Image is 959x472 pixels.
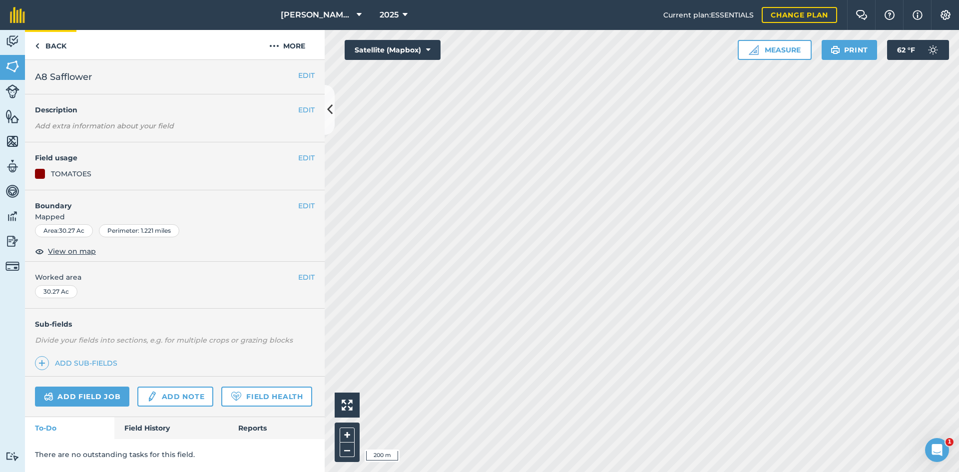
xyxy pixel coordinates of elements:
img: svg+xml;base64,PHN2ZyB4bWxucz0iaHR0cDovL3d3dy53My5vcmcvMjAwMC9zdmciIHdpZHRoPSI1NiIgaGVpZ2h0PSI2MC... [5,59,19,74]
img: svg+xml;base64,PD94bWwgdmVyc2lvbj0iMS4wIiBlbmNvZGluZz0idXRmLTgiPz4KPCEtLSBHZW5lcmF0b3I6IEFkb2JlIE... [5,234,19,249]
div: 30.27 Ac [35,285,77,298]
span: Mapped [25,211,325,222]
img: svg+xml;base64,PD94bWwgdmVyc2lvbj0iMS4wIiBlbmNvZGluZz0idXRmLTgiPz4KPCEtLSBHZW5lcmF0b3I6IEFkb2JlIE... [5,452,19,461]
button: 62 °F [887,40,949,60]
img: svg+xml;base64,PHN2ZyB4bWxucz0iaHR0cDovL3d3dy53My5vcmcvMjAwMC9zdmciIHdpZHRoPSIxOSIgaGVpZ2h0PSIyNC... [831,44,840,56]
img: svg+xml;base64,PD94bWwgdmVyc2lvbj0iMS4wIiBlbmNvZGluZz0idXRmLTgiPz4KPCEtLSBHZW5lcmF0b3I6IEFkb2JlIE... [5,34,19,49]
button: – [340,443,355,457]
button: + [340,428,355,443]
a: Back [25,30,76,59]
span: Worked area [35,272,315,283]
button: EDIT [298,272,315,283]
img: svg+xml;base64,PD94bWwgdmVyc2lvbj0iMS4wIiBlbmNvZGluZz0idXRmLTgiPz4KPCEtLSBHZW5lcmF0b3I6IEFkb2JlIE... [44,391,53,403]
span: Current plan : ESSENTIALS [663,9,754,20]
button: Measure [738,40,812,60]
img: svg+xml;base64,PD94bWwgdmVyc2lvbj0iMS4wIiBlbmNvZGluZz0idXRmLTgiPz4KPCEtLSBHZW5lcmF0b3I6IEFkb2JlIE... [923,40,943,60]
img: svg+xml;base64,PHN2ZyB4bWxucz0iaHR0cDovL3d3dy53My5vcmcvMjAwMC9zdmciIHdpZHRoPSIxNCIgaGVpZ2h0PSIyNC... [38,357,45,369]
img: fieldmargin Logo [10,7,25,23]
a: Add sub-fields [35,356,121,370]
button: Satellite (Mapbox) [345,40,441,60]
h4: Field usage [35,152,298,163]
img: svg+xml;base64,PD94bWwgdmVyc2lvbj0iMS4wIiBlbmNvZGluZz0idXRmLTgiPz4KPCEtLSBHZW5lcmF0b3I6IEFkb2JlIE... [5,84,19,98]
button: EDIT [298,104,315,115]
a: Field Health [221,387,312,407]
img: svg+xml;base64,PHN2ZyB4bWxucz0iaHR0cDovL3d3dy53My5vcmcvMjAwMC9zdmciIHdpZHRoPSIyMCIgaGVpZ2h0PSIyNC... [269,40,279,52]
button: Print [822,40,878,60]
img: svg+xml;base64,PD94bWwgdmVyc2lvbj0iMS4wIiBlbmNvZGluZz0idXRmLTgiPz4KPCEtLSBHZW5lcmF0b3I6IEFkb2JlIE... [5,184,19,199]
span: 1 [946,438,954,446]
button: EDIT [298,200,315,211]
a: Reports [228,417,325,439]
img: Ruler icon [749,45,759,55]
img: A question mark icon [884,10,896,20]
div: Area : 30.27 Ac [35,224,93,237]
span: [PERSON_NAME] Farms [281,9,353,21]
iframe: Intercom live chat [925,438,949,462]
a: Add note [137,387,213,407]
img: svg+xml;base64,PHN2ZyB4bWxucz0iaHR0cDovL3d3dy53My5vcmcvMjAwMC9zdmciIHdpZHRoPSI5IiBoZWlnaHQ9IjI0Ii... [35,40,39,52]
img: svg+xml;base64,PD94bWwgdmVyc2lvbj0iMS4wIiBlbmNvZGluZz0idXRmLTgiPz4KPCEtLSBHZW5lcmF0b3I6IEFkb2JlIE... [5,159,19,174]
button: View on map [35,245,96,257]
a: Add field job [35,387,129,407]
img: svg+xml;base64,PHN2ZyB4bWxucz0iaHR0cDovL3d3dy53My5vcmcvMjAwMC9zdmciIHdpZHRoPSI1NiIgaGVpZ2h0PSI2MC... [5,109,19,124]
h4: Description [35,104,315,115]
img: A cog icon [940,10,952,20]
img: svg+xml;base64,PHN2ZyB4bWxucz0iaHR0cDovL3d3dy53My5vcmcvMjAwMC9zdmciIHdpZHRoPSIxNyIgaGVpZ2h0PSIxNy... [913,9,923,21]
img: svg+xml;base64,PD94bWwgdmVyc2lvbj0iMS4wIiBlbmNvZGluZz0idXRmLTgiPz4KPCEtLSBHZW5lcmF0b3I6IEFkb2JlIE... [5,259,19,273]
button: EDIT [298,152,315,163]
span: 2025 [380,9,399,21]
button: More [250,30,325,59]
a: To-Do [25,417,114,439]
a: Field History [114,417,228,439]
span: 62 ° F [897,40,915,60]
a: Change plan [762,7,837,23]
em: Divide your fields into sections, e.g. for multiple crops or grazing blocks [35,336,293,345]
span: View on map [48,246,96,257]
img: svg+xml;base64,PD94bWwgdmVyc2lvbj0iMS4wIiBlbmNvZGluZz0idXRmLTgiPz4KPCEtLSBHZW5lcmF0b3I6IEFkb2JlIE... [146,391,157,403]
span: A8 Safflower [35,70,92,84]
div: Perimeter : 1.221 miles [99,224,179,237]
img: svg+xml;base64,PHN2ZyB4bWxucz0iaHR0cDovL3d3dy53My5vcmcvMjAwMC9zdmciIHdpZHRoPSIxOCIgaGVpZ2h0PSIyNC... [35,245,44,257]
img: Two speech bubbles overlapping with the left bubble in the forefront [856,10,868,20]
div: TOMATOES [51,168,91,179]
em: Add extra information about your field [35,121,174,130]
h4: Boundary [25,190,298,211]
h4: Sub-fields [25,319,325,330]
p: There are no outstanding tasks for this field. [35,449,315,460]
img: svg+xml;base64,PD94bWwgdmVyc2lvbj0iMS4wIiBlbmNvZGluZz0idXRmLTgiPz4KPCEtLSBHZW5lcmF0b3I6IEFkb2JlIE... [5,209,19,224]
button: EDIT [298,70,315,81]
img: svg+xml;base64,PHN2ZyB4bWxucz0iaHR0cDovL3d3dy53My5vcmcvMjAwMC9zdmciIHdpZHRoPSI1NiIgaGVpZ2h0PSI2MC... [5,134,19,149]
img: Four arrows, one pointing top left, one top right, one bottom right and the last bottom left [342,400,353,411]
